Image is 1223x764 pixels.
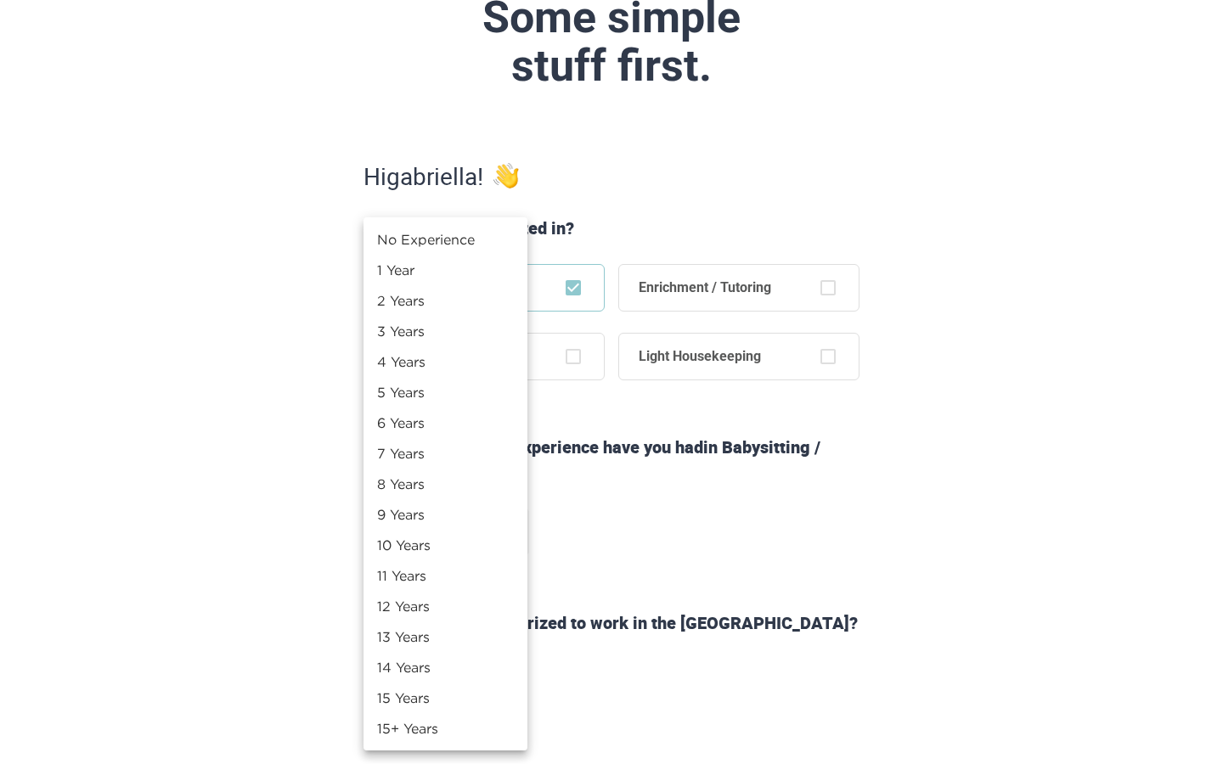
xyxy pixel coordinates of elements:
[364,407,527,438] li: 6 Years
[364,530,527,560] li: 10 Years
[364,285,527,316] li: 2 Years
[364,255,527,285] li: 1 Year
[364,377,527,407] li: 5 Years
[364,683,527,713] li: 15 Years
[364,713,527,744] li: 15+ Years
[364,224,527,255] li: No Experience
[364,469,527,499] li: 8 Years
[364,499,527,530] li: 9 Years
[364,438,527,469] li: 7 Years
[364,591,527,621] li: 12 Years
[364,621,527,652] li: 13 Years
[364,346,527,377] li: 4 Years
[364,560,527,591] li: 11 Years
[364,316,527,346] li: 3 Years
[364,652,527,683] li: 14 Years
